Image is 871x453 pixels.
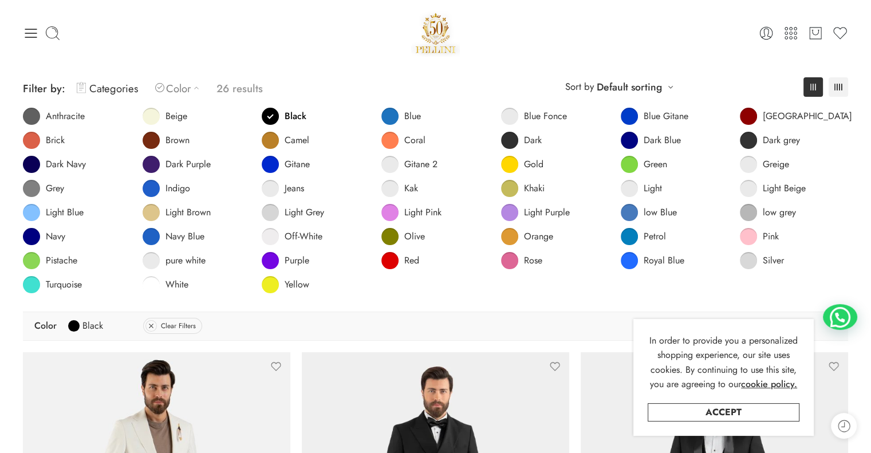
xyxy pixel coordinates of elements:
[143,180,190,197] a: Indigo
[285,231,322,242] span: Off-White
[46,135,65,146] span: Brick
[524,231,553,242] span: Orange
[411,9,460,57] a: Pellini -
[644,231,666,242] span: Petrol
[404,135,425,146] span: Coral
[740,132,800,149] a: Dark grey
[23,132,65,149] a: Brick
[46,279,82,290] span: Turquoise
[262,132,309,149] a: Camel
[565,77,594,96] span: Sort by
[763,183,806,194] span: Light Beige
[649,334,798,391] span: In order to provide you a personalized shopping experience, our site uses cookies. By continuing ...
[165,231,204,242] span: Navy Blue
[46,159,86,170] span: Dark Navy
[807,25,823,41] a: Cart
[404,183,418,194] span: Kak
[832,25,848,41] a: Wishlist
[46,207,84,218] span: Light Blue
[68,317,103,335] a: Black
[165,207,211,218] span: Light Brown
[262,228,322,245] a: Off-White
[381,108,421,125] a: Blue
[23,252,77,269] a: Pistache
[23,108,85,125] a: Anthracite
[381,132,425,149] a: Coral
[285,159,310,170] span: Gitane
[143,228,204,245] a: Navy Blue
[155,75,205,102] a: Color
[524,207,570,218] span: Light Purple
[501,252,542,269] a: Rose
[644,207,677,218] span: low Blue
[165,183,190,194] span: Indigo
[23,228,65,245] a: Navy
[143,108,187,125] a: Beige
[648,403,799,422] a: Accept
[740,180,806,197] a: Light Beige
[621,252,684,269] a: Royal Blue
[740,156,789,173] a: Greige
[381,228,425,245] a: Olive
[501,204,570,221] a: Light Purple
[524,255,542,266] span: Rose
[740,228,779,245] a: Pink
[501,132,542,149] a: Dark
[216,75,263,102] p: 26 results
[763,231,779,242] span: Pink
[740,204,796,221] a: low grey
[381,180,418,197] a: Kak
[143,132,190,149] a: Brown
[501,228,553,245] a: Orange
[285,183,304,194] span: Jeans
[381,204,442,221] a: Light Pink
[501,108,567,125] a: Blue Fonce
[381,156,438,173] a: Gitane 2
[143,156,211,173] a: Dark Purple
[285,279,309,290] span: Yellow
[740,108,852,125] a: [GEOGRAPHIC_DATA]
[381,252,419,269] a: Red
[741,377,797,392] a: cookie policy.
[644,111,688,122] span: Blue Gitane
[262,252,309,269] a: Purple
[285,135,309,146] span: Camel
[763,135,800,146] span: Dark grey
[740,252,784,269] a: Silver
[23,180,64,197] a: Grey
[524,159,543,170] span: Gold
[165,279,188,290] span: White
[524,111,567,122] span: Blue Fonce
[143,204,211,221] a: Light Brown
[143,276,188,293] a: White
[262,108,306,125] a: Black
[644,255,684,266] span: Royal Blue
[165,255,206,266] span: pure white
[262,204,324,221] a: Light Grey
[763,207,796,218] span: low grey
[143,252,206,269] a: pure white
[285,111,306,122] span: Black
[621,204,677,221] a: low Blue
[404,111,421,122] span: Blue
[411,9,460,57] img: Pellini
[77,75,138,102] a: Categories
[621,156,667,173] a: Green
[23,204,84,221] a: Light Blue
[763,255,784,266] span: Silver
[165,135,190,146] span: Brown
[404,255,419,266] span: Red
[23,276,82,293] a: Turquoise
[262,156,310,173] a: Gitane
[621,132,681,149] a: Dark Blue
[46,183,64,194] span: Grey
[524,183,545,194] span: Khaki
[644,135,681,146] span: Dark Blue
[143,318,202,334] a: Clear Filters
[23,81,65,96] span: Filter by:
[501,156,543,173] a: Gold
[46,231,65,242] span: Navy
[758,25,774,41] a: Login / Register
[285,207,324,218] span: Light Grey
[644,183,662,194] span: Light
